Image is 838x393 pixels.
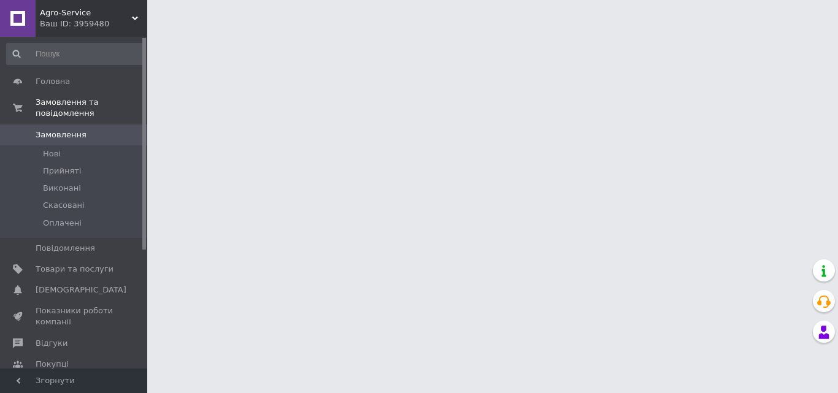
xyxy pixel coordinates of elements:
span: Замовлення та повідомлення [36,97,147,119]
span: Прийняті [43,166,81,177]
input: Пошук [6,43,145,65]
span: Головна [36,76,70,87]
span: Виконані [43,183,81,194]
span: Нові [43,148,61,159]
span: Agro-Service [40,7,132,18]
span: Показники роботи компанії [36,305,113,327]
div: Ваш ID: 3959480 [40,18,147,29]
span: Покупці [36,359,69,370]
span: Товари та послуги [36,264,113,275]
span: Відгуки [36,338,67,349]
span: [DEMOGRAPHIC_DATA] [36,284,126,296]
span: Повідомлення [36,243,95,254]
span: Оплачені [43,218,82,229]
span: Скасовані [43,200,85,211]
span: Замовлення [36,129,86,140]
